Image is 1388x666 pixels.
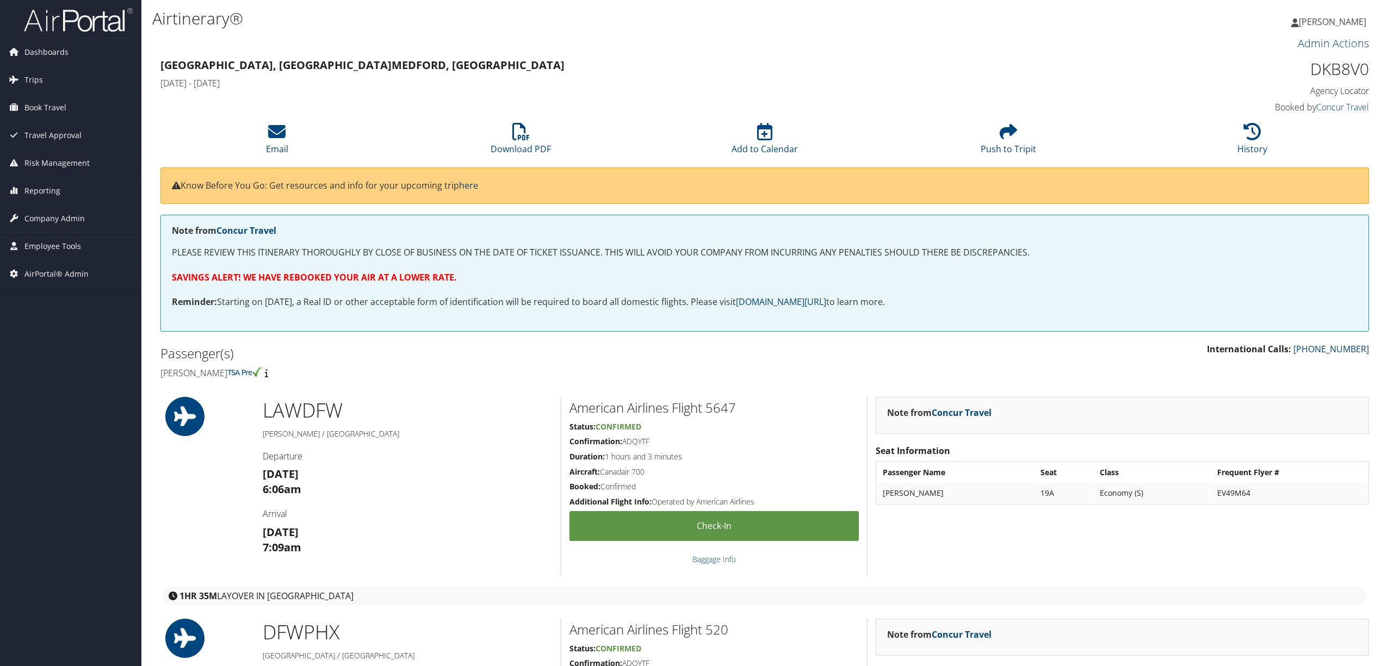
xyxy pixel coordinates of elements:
[877,463,1034,482] th: Passenger Name
[172,271,457,283] strong: SAVINGS ALERT! WE HAVE REBOOKED YOUR AIR AT A LOWER RATE.
[1212,463,1367,482] th: Frequent Flyer #
[1316,101,1369,113] a: Concur Travel
[459,179,478,191] a: here
[491,129,551,155] a: Download PDF
[172,295,1358,309] p: Starting on [DATE], a Real ID or other acceptable form of identification will be required to boar...
[569,466,600,477] strong: Aircraft:
[1293,343,1369,355] a: [PHONE_NUMBER]
[152,7,969,30] h1: Airtinerary®
[24,39,69,66] span: Dashboards
[227,367,263,377] img: tsa-precheck.png
[1207,343,1291,355] strong: International Calls:
[1035,463,1093,482] th: Seat
[569,421,596,432] strong: Status:
[24,233,81,260] span: Employee Tools
[596,643,641,653] span: Confirmed
[160,77,1063,89] h4: [DATE] - [DATE]
[569,481,600,491] strong: Booked:
[24,122,82,149] span: Travel Approval
[1291,5,1377,38] a: [PERSON_NAME]
[1079,58,1369,80] h1: DKB8V0
[24,260,89,288] span: AirPortal® Admin
[569,451,859,462] h5: 1 hours and 3 minutes
[692,554,736,564] a: Baggage Info
[887,407,992,419] strong: Note from
[24,205,85,232] span: Company Admin
[1079,85,1369,97] h4: Agency Locator
[263,619,553,646] h1: DFW PHX
[266,129,288,155] a: Email
[569,466,859,477] h5: Canadair 700
[877,483,1034,503] td: [PERSON_NAME]
[24,94,66,121] span: Book Travel
[1035,483,1093,503] td: 19A
[569,436,859,447] h5: ADQYTF
[172,179,1358,193] p: Know Before You Go: Get resources and info for your upcoming trip
[876,445,950,457] strong: Seat Information
[160,58,565,72] strong: [GEOGRAPHIC_DATA], [GEOGRAPHIC_DATA] Medford, [GEOGRAPHIC_DATA]
[569,496,859,507] h5: Operated by American Airlines
[163,587,1366,605] div: layover in [GEOGRAPHIC_DATA]
[569,436,622,446] strong: Confirmation:
[1079,101,1369,113] h4: Booked by
[263,508,553,520] h4: Arrival
[1237,129,1267,155] a: History
[569,399,859,417] h2: American Airlines Flight 5647
[569,451,605,462] strong: Duration:
[732,129,798,155] a: Add to Calendar
[736,296,826,308] a: [DOMAIN_NAME][URL]
[263,397,553,424] h1: LAW DFW
[887,628,992,640] strong: Note from
[160,367,757,379] h4: [PERSON_NAME]
[932,628,992,640] a: Concur Travel
[569,481,859,492] h5: Confirmed
[172,225,276,236] strong: Note from
[569,511,859,541] a: Check-in
[172,296,217,308] strong: Reminder:
[596,421,641,432] span: Confirmed
[569,620,859,639] h2: American Airlines Flight 520
[1212,483,1367,503] td: EV49M64
[1298,36,1369,51] a: Admin Actions
[1299,16,1366,28] span: [PERSON_NAME]
[263,466,299,481] strong: [DATE]
[216,225,276,236] a: Concur Travel
[569,496,652,507] strong: Additional Flight Info:
[24,150,90,177] span: Risk Management
[1094,463,1211,482] th: Class
[263,482,301,496] strong: 6:06am
[179,590,217,602] strong: 1HR 35M
[263,428,553,439] h5: [PERSON_NAME] / [GEOGRAPHIC_DATA]
[569,643,596,653] strong: Status:
[263,450,553,462] h4: Departure
[160,344,757,363] h2: Passenger(s)
[1094,483,1211,503] td: Economy (S)
[263,525,299,539] strong: [DATE]
[24,66,43,94] span: Trips
[263,540,301,555] strong: 7:09am
[24,7,133,33] img: airportal-logo.png
[932,407,992,419] a: Concur Travel
[172,246,1358,260] p: PLEASE REVIEW THIS ITINERARY THOROUGHLY BY CLOSE OF BUSINESS ON THE DATE OF TICKET ISSUANCE. THIS...
[24,177,60,204] span: Reporting
[981,129,1036,155] a: Push to Tripit
[263,650,553,661] h5: [GEOGRAPHIC_DATA] / [GEOGRAPHIC_DATA]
